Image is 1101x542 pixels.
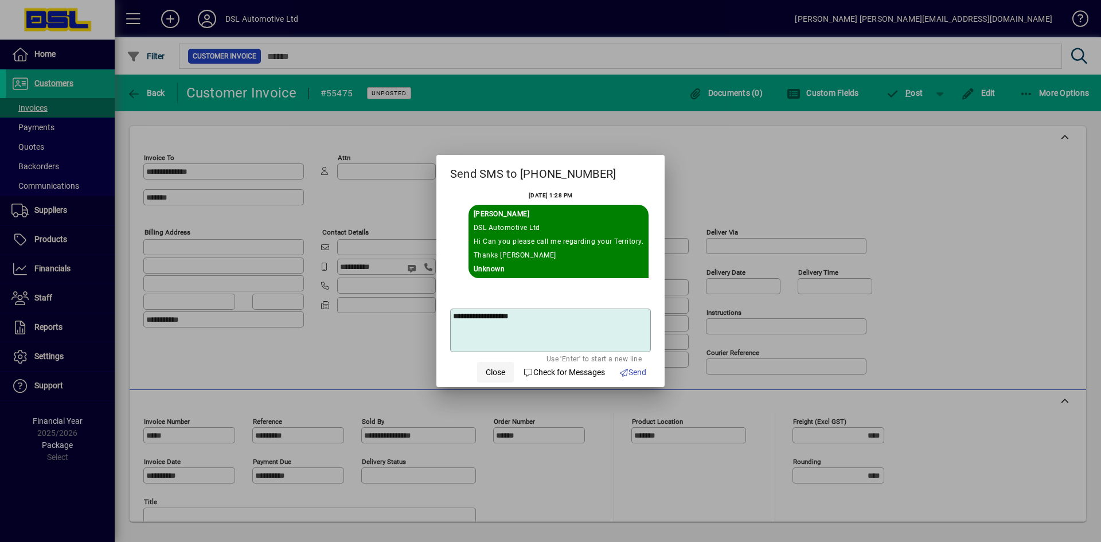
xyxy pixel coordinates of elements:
span: Close [486,366,505,379]
div: Sent By [474,207,644,221]
h2: Send SMS to [PHONE_NUMBER] [436,155,665,188]
div: Unknown [474,262,644,276]
span: Send [619,366,647,379]
mat-hint: Use 'Enter' to start a new line [546,352,642,365]
button: Close [477,362,514,383]
span: Check for Messages [523,366,605,379]
button: Check for Messages [518,362,610,383]
div: DSL Automotive Ltd Hi Can you please call me regarding your Territory. Thanks [PERSON_NAME] [474,221,644,262]
div: [DATE] 1:28 PM [529,189,573,202]
button: Send [614,362,651,383]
